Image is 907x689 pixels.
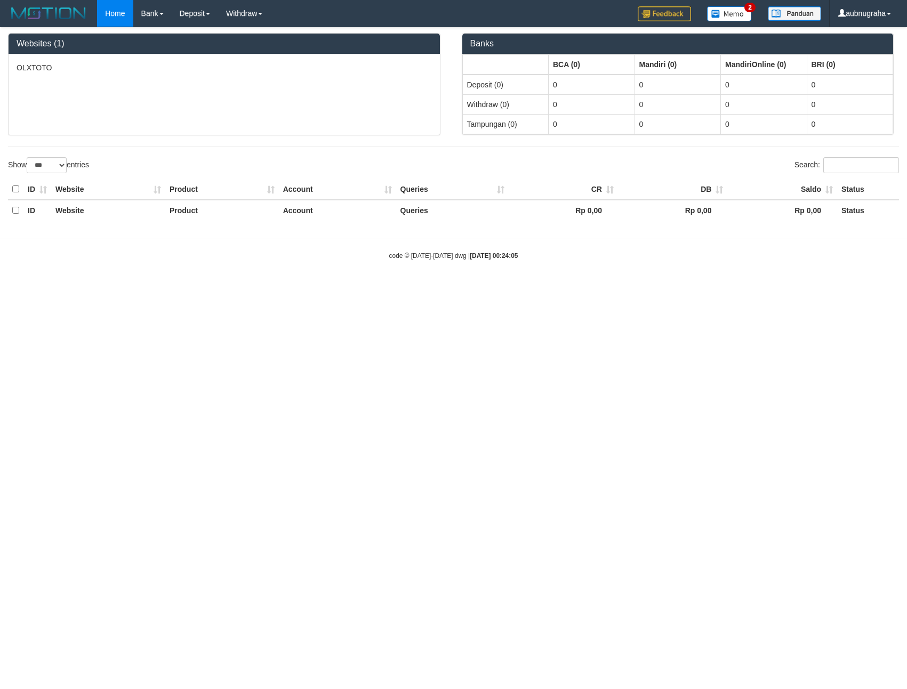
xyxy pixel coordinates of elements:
th: Website [51,179,165,200]
img: panduan.png [768,6,821,21]
label: Show entries [8,157,89,173]
td: 0 [721,114,807,134]
th: DB [618,179,727,200]
strong: [DATE] 00:24:05 [470,252,518,260]
td: Tampungan (0) [462,114,549,134]
th: Account [279,200,396,221]
td: 0 [635,114,721,134]
td: Deposit (0) [462,75,549,95]
td: 0 [549,114,635,134]
th: Group: activate to sort column ascending [462,54,549,75]
th: ID [23,200,51,221]
th: ID [23,179,51,200]
td: 0 [807,75,893,95]
th: Rp 0,00 [509,200,618,221]
th: Group: activate to sort column ascending [549,54,635,75]
td: 0 [807,114,893,134]
img: Button%20Memo.svg [707,6,752,21]
small: code © [DATE]-[DATE] dwg | [389,252,518,260]
th: Queries [396,200,509,221]
td: 0 [549,94,635,114]
td: 0 [635,75,721,95]
h3: Banks [470,39,886,48]
img: MOTION_logo.png [8,5,89,21]
th: Group: activate to sort column ascending [807,54,893,75]
td: 0 [721,75,807,95]
th: Status [837,179,899,200]
span: 2 [744,3,756,12]
td: 0 [635,94,721,114]
th: Rp 0,00 [618,200,727,221]
select: Showentries [27,157,67,173]
th: Group: activate to sort column ascending [721,54,807,75]
th: Rp 0,00 [727,200,837,221]
p: OLXTOTO [17,62,432,73]
label: Search: [794,157,899,173]
th: Status [837,200,899,221]
td: Withdraw (0) [462,94,549,114]
th: Product [165,200,279,221]
th: CR [509,179,618,200]
td: 0 [807,94,893,114]
th: Queries [396,179,509,200]
img: Feedback.jpg [638,6,691,21]
th: Saldo [727,179,837,200]
th: Product [165,179,279,200]
td: 0 [721,94,807,114]
h3: Websites (1) [17,39,432,48]
th: Account [279,179,396,200]
th: Website [51,200,165,221]
input: Search: [823,157,899,173]
th: Group: activate to sort column ascending [635,54,721,75]
td: 0 [549,75,635,95]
